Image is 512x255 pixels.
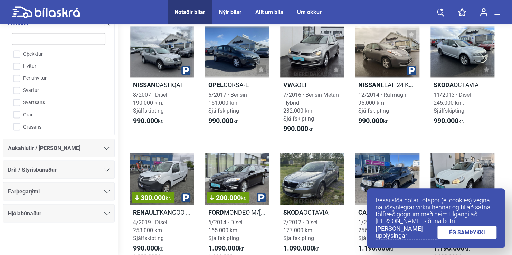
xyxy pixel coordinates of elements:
span: kr. [358,117,389,125]
b: 1.190.000 [434,244,464,252]
b: Cadillac [358,208,388,216]
img: parking.png [257,193,266,202]
span: 6/2014 · Dísel 165.000 km. Sjálfskipting [208,219,242,241]
span: 200.000 [210,194,246,201]
img: parking.png [181,66,190,75]
b: 990.000 [208,116,233,125]
h2: OCTAVIA [430,81,494,89]
a: VWGOLF7/2016 · Bensín Metan Hybrid232.000 km. Sjálfskipting990.000kr. [280,26,344,139]
b: VW [283,81,293,88]
a: OpelCORSA-E6/2017 · Bensín151.000 km. Sjálfskipting990.000kr. [205,26,269,139]
img: parking.png [407,66,416,75]
b: 990.000 [283,124,308,133]
span: Aukahlutir / [PERSON_NAME] [8,143,80,153]
span: 7/2016 · Bensín Metan Hybrid 232.000 km. Sjálfskipting [283,92,339,122]
span: kr. [240,195,246,201]
b: Opel [208,81,223,88]
b: Nissan [133,81,155,88]
h2: DEVILLE BASE [355,208,419,216]
h2: KANGOO MAXI [130,208,194,216]
img: user-login.svg [480,8,487,17]
h2: QASHQAI [130,81,194,89]
a: Um okkur [297,9,322,16]
b: Nissan [358,81,381,88]
span: 4/2019 · Dísel 253.000 km. Sjálfskipting [133,219,167,241]
a: Notaðir bílar [174,9,205,16]
span: kr. [133,244,163,252]
span: kr. [208,244,244,252]
span: kr. [283,125,314,133]
b: 1.090.000 [208,244,239,252]
h2: CORSA-E [205,81,269,89]
h2: OCTAVIA [280,208,344,216]
span: 300.000 [135,194,171,201]
b: Skoda [434,81,454,88]
span: 1/2004 · Bensín 256.000 km. Sjálfskipting [358,219,397,241]
span: 6/2017 · Bensín 151.000 km. Sjálfskipting [208,92,247,114]
a: [PERSON_NAME] upplýsingar [376,225,437,239]
b: 990.000 [358,116,383,125]
h2: GOLF [280,81,344,89]
span: kr. [133,117,163,125]
b: Renault [133,208,160,216]
b: 990.000 [434,116,458,125]
h2: LEAF 24 KWH [355,81,419,89]
p: Þessi síða notar fótspor (e. cookies) vegna nauðsynlegrar virkni hennar og til að safna tölfræðig... [376,197,496,225]
a: ÉG SAMÞYKKI [437,226,497,239]
span: kr. [434,117,464,125]
b: Skoda [283,208,303,216]
h2: MONDEO M/[PERSON_NAME] [205,208,269,216]
span: 11/2013 · Dísel 245.000 km. Sjálfskipting [434,92,471,114]
span: kr. [283,244,320,252]
span: Hjólabúnaður [8,208,41,218]
b: Ford [208,208,224,216]
b: 1.190.000 [358,244,389,252]
b: 990.000 [133,116,158,125]
span: 7/2012 · Dísel 177.000 km. Sjálfskipting [283,219,317,241]
span: kr. [165,195,171,201]
span: Drif / Stýrisbúnaður [8,165,57,174]
a: SkodaOCTAVIA11/2013 · Dísel245.000 km. Sjálfskipting990.000kr. [430,26,494,139]
b: 1.090.000 [283,244,314,252]
span: kr. [208,117,238,125]
img: parking.png [181,193,190,202]
span: Farþegarými [8,187,40,196]
span: kr. [358,244,395,252]
a: Nýir bílar [219,9,241,16]
a: NissanQASHQAI8/2007 · Dísel190.000 km. Sjálfskipting990.000kr. [130,26,194,139]
span: 12/2014 · Rafmagn 95.000 km. Sjálfskipting [358,92,406,114]
span: 8/2007 · Dísel 190.000 km. Sjálfskipting [133,92,167,114]
a: NissanLEAF 24 KWH12/2014 · Rafmagn95.000 km. Sjálfskipting990.000kr. [355,26,419,139]
b: 990.000 [133,244,158,252]
a: Allt um bíla [255,9,283,16]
